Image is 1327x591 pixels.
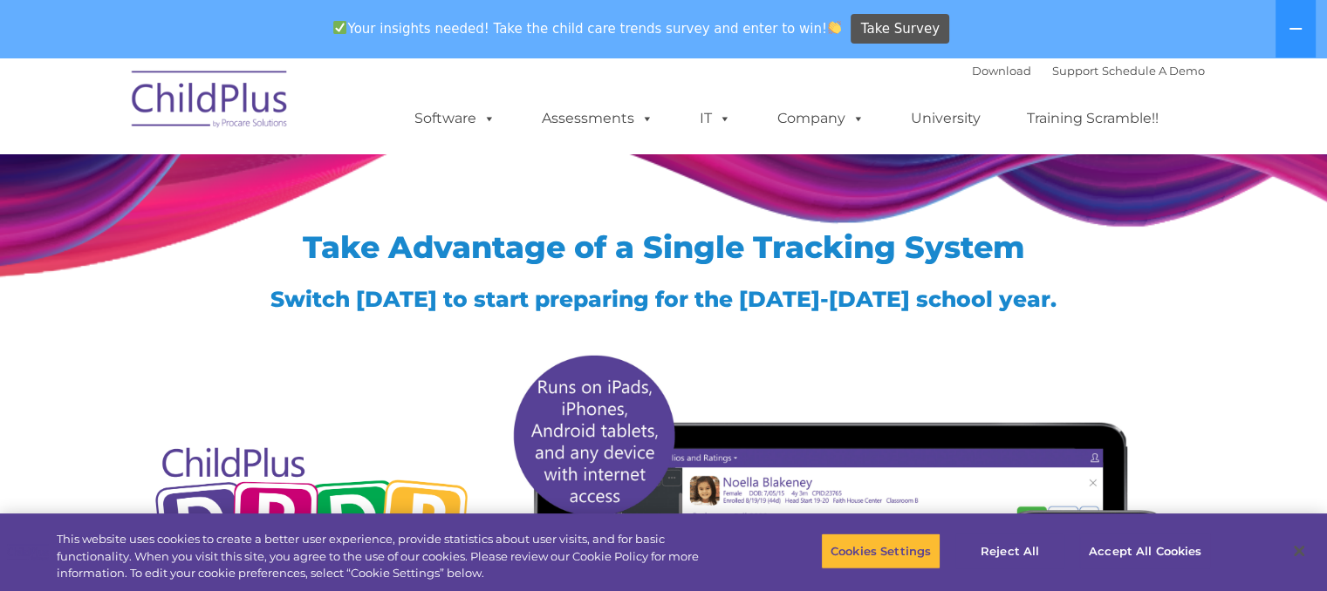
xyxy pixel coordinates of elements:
[524,101,671,136] a: Assessments
[326,11,849,45] span: Your insights needed! Take the child care trends survey and enter to win!
[828,21,841,34] img: 👏
[972,64,1031,78] a: Download
[1052,64,1098,78] a: Support
[760,101,882,136] a: Company
[57,531,730,582] div: This website uses cookies to create a better user experience, provide statistics about user visit...
[893,101,998,136] a: University
[303,228,1025,266] span: Take Advantage of a Single Tracking System
[955,533,1064,569] button: Reject All
[123,58,298,146] img: ChildPlus by Procare Solutions
[397,101,513,136] a: Software
[1079,533,1211,569] button: Accept All Cookies
[1102,64,1205,78] a: Schedule A Demo
[851,14,949,44] a: Take Survey
[972,64,1205,78] font: |
[333,21,346,34] img: ✅
[861,14,940,44] span: Take Survey
[1280,532,1318,570] button: Close
[682,101,749,136] a: IT
[270,286,1057,312] span: Switch [DATE] to start preparing for the [DATE]-[DATE] school year.
[1009,101,1176,136] a: Training Scramble!!
[821,533,941,569] button: Cookies Settings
